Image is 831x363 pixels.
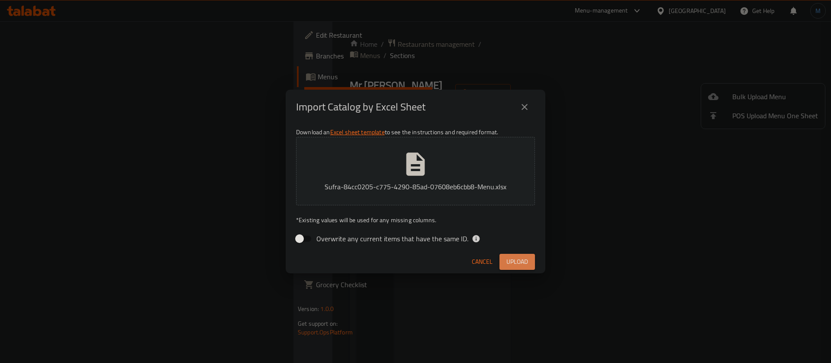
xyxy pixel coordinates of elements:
[499,254,535,270] button: Upload
[296,216,535,224] p: Existing values will be used for any missing columns.
[514,97,535,117] button: close
[286,124,545,250] div: Download an to see the instructions and required format.
[309,181,522,192] p: Sufra-84cc0205-c775-4290-85ad-07608eb6cbb8-Menu.xlsx
[296,137,535,205] button: Sufra-84cc0205-c775-4290-85ad-07608eb6cbb8-Menu.xlsx
[472,234,480,243] svg: If the overwrite option isn't selected, then the items that match an existing ID will be ignored ...
[468,254,496,270] button: Cancel
[296,100,425,114] h2: Import Catalog by Excel Sheet
[330,126,385,138] a: Excel sheet template
[472,256,493,267] span: Cancel
[506,256,528,267] span: Upload
[316,233,468,244] span: Overwrite any current items that have the same ID.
